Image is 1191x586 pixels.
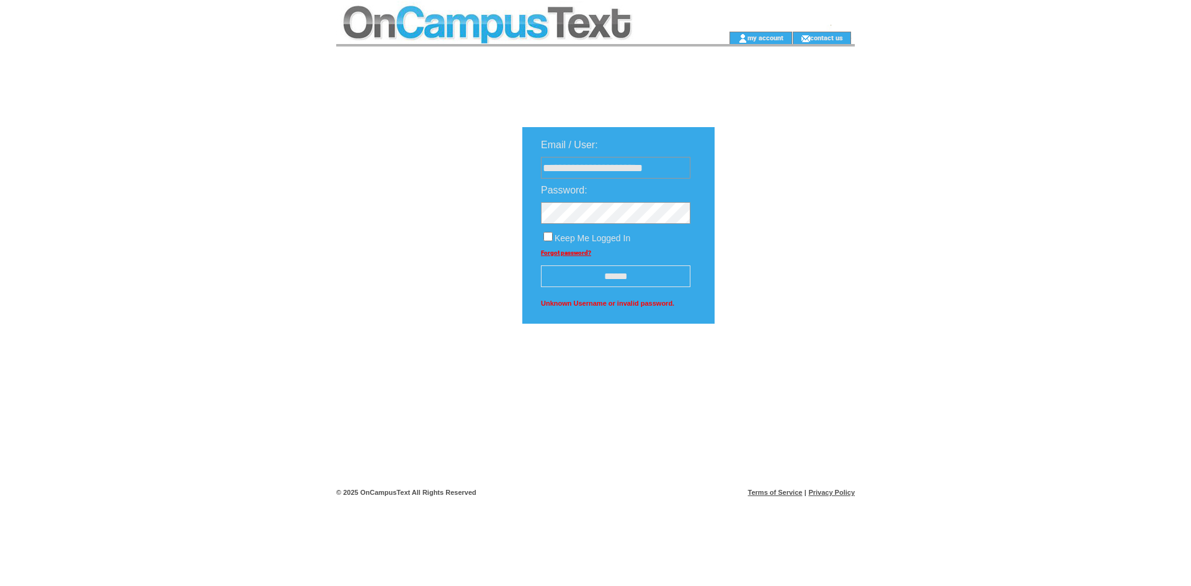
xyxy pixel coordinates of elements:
img: contact_us_icon.gif [801,33,810,43]
a: Privacy Policy [808,489,855,496]
span: Email / User: [541,140,598,150]
img: account_icon.gif [738,33,747,43]
span: Keep Me Logged In [555,233,630,243]
span: Unknown Username or invalid password. [541,296,690,310]
a: my account [747,33,783,42]
span: © 2025 OnCampusText All Rights Reserved [336,489,476,496]
a: Terms of Service [748,489,803,496]
img: transparent.png [751,355,813,370]
span: Password: [541,185,587,195]
a: contact us [810,33,843,42]
span: | [805,489,806,496]
a: Forgot password? [541,249,591,256]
